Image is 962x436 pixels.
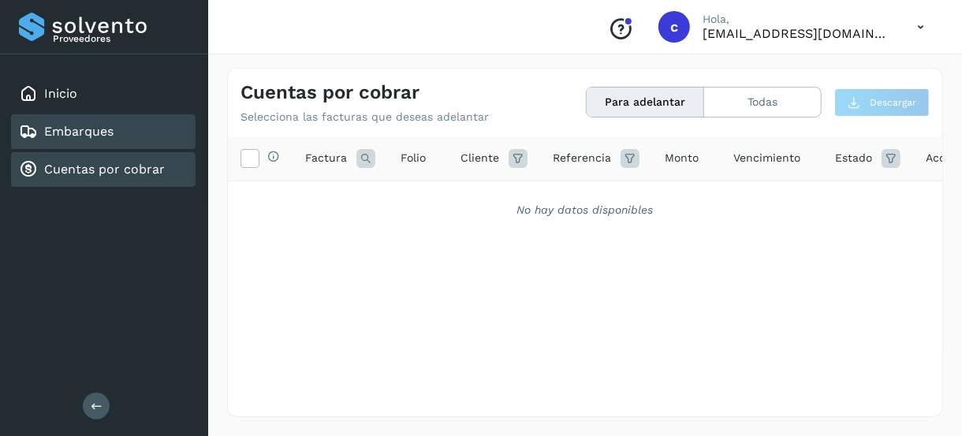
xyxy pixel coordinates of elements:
[703,26,892,41] p: cobranza1@tmartin.mx
[44,124,114,139] a: Embarques
[11,152,196,187] div: Cuentas por cobrar
[11,76,196,111] div: Inicio
[53,33,189,44] p: Proveedores
[305,150,347,166] span: Factura
[553,150,611,166] span: Referencia
[240,81,419,104] h4: Cuentas por cobrar
[665,150,699,166] span: Monto
[733,150,800,166] span: Vencimiento
[704,88,821,117] button: Todas
[460,150,499,166] span: Cliente
[870,95,916,110] span: Descargar
[834,88,930,117] button: Descargar
[44,162,165,177] a: Cuentas por cobrar
[587,88,704,117] button: Para adelantar
[240,110,489,124] p: Selecciona las facturas que deseas adelantar
[248,202,922,218] div: No hay datos disponibles
[703,13,892,26] p: Hola,
[835,150,872,166] span: Estado
[11,114,196,149] div: Embarques
[401,150,426,166] span: Folio
[44,86,77,101] a: Inicio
